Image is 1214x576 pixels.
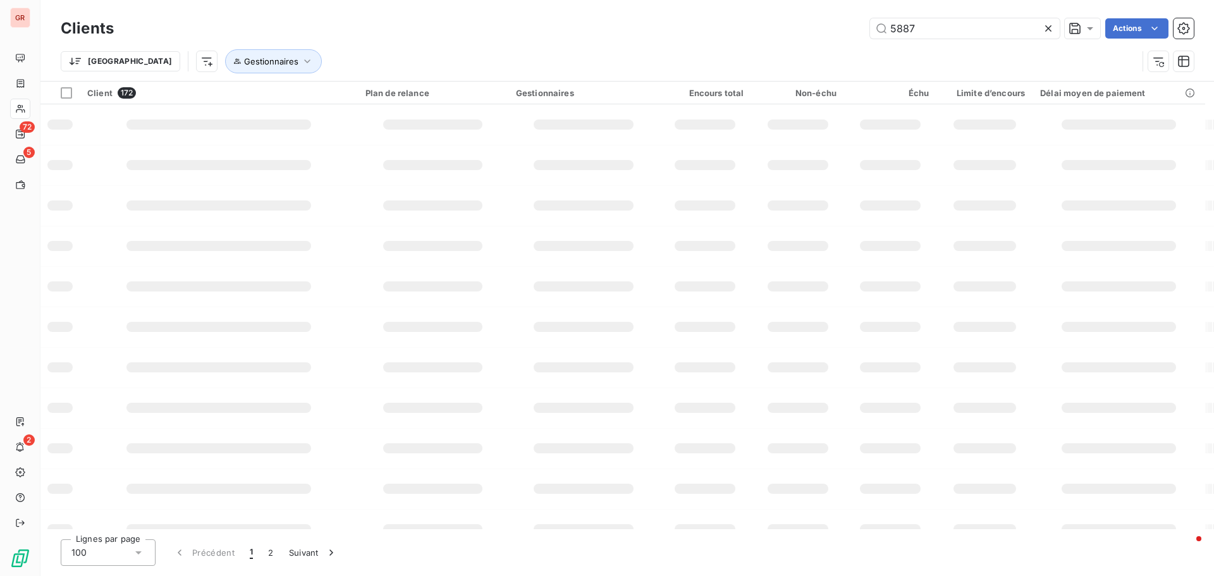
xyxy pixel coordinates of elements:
[666,88,744,98] div: Encours total
[23,434,35,446] span: 2
[23,147,35,158] span: 5
[20,121,35,133] span: 72
[10,548,30,568] img: Logo LeanPay
[225,49,322,73] button: Gestionnaires
[166,539,242,566] button: Précédent
[10,8,30,28] div: GR
[1040,88,1198,98] div: Délai moyen de paiement
[516,88,651,98] div: Gestionnaires
[365,88,501,98] div: Plan de relance
[61,17,114,40] h3: Clients
[250,546,253,559] span: 1
[281,539,345,566] button: Suivant
[852,88,929,98] div: Échu
[242,539,261,566] button: 1
[1171,533,1201,563] iframe: Intercom live chat
[71,546,87,559] span: 100
[118,87,136,99] span: 172
[759,88,837,98] div: Non-échu
[244,56,298,66] span: Gestionnaires
[261,539,281,566] button: 2
[945,88,1026,98] div: Limite d’encours
[61,51,180,71] button: [GEOGRAPHIC_DATA]
[870,18,1060,39] input: Rechercher
[87,88,113,98] span: Client
[1105,18,1168,39] button: Actions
